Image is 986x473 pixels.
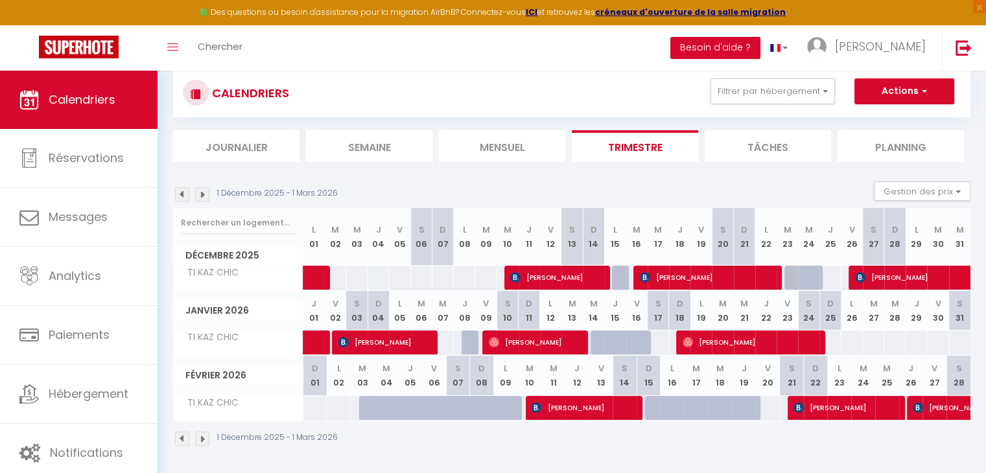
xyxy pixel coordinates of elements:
[598,362,604,375] abbr: V
[327,356,351,395] th: 02
[517,356,541,395] th: 10
[541,356,565,395] th: 11
[884,291,906,330] th: 28
[683,330,818,354] span: [PERSON_NAME]
[875,356,899,395] th: 25
[732,356,756,395] th: 19
[303,291,325,330] th: 01
[531,395,624,420] span: [PERSON_NAME]
[764,224,768,236] abbr: L
[550,362,558,375] abbr: M
[677,224,683,236] abbr: J
[849,224,855,236] abbr: V
[798,208,819,266] th: 24
[519,291,540,330] th: 11
[49,327,110,343] span: Paiements
[173,130,299,162] li: Journalier
[595,6,786,17] a: créneaux d'ouverture de la salle migration
[49,91,115,108] span: Calendriers
[188,25,252,71] a: Chercher
[176,266,242,280] span: TI KAZ CHIC
[780,356,804,395] th: 21
[583,208,604,266] th: 14
[389,291,410,330] th: 05
[375,356,399,395] th: 04
[174,366,303,385] span: Février 2026
[489,330,581,354] span: [PERSON_NAME]
[935,297,941,310] abbr: V
[777,291,798,330] th: 23
[640,265,775,290] span: [PERSON_NAME]
[838,130,964,162] li: Planning
[604,208,626,266] th: 15
[432,208,454,266] th: 07
[483,297,489,310] abbr: V
[854,78,954,104] button: Actions
[368,208,389,266] th: 04
[906,291,927,330] th: 29
[690,208,712,266] th: 19
[637,356,661,395] th: 15
[634,297,640,310] abbr: V
[927,291,948,330] th: 30
[699,297,703,310] abbr: L
[869,297,877,310] abbr: M
[841,291,863,330] th: 26
[440,224,446,236] abbr: D
[626,291,648,330] th: 16
[519,208,540,266] th: 11
[526,224,532,236] abbr: J
[851,356,875,395] th: 24
[685,356,709,395] th: 17
[331,224,339,236] abbr: M
[927,208,948,266] th: 30
[397,224,403,236] abbr: V
[50,444,123,461] span: Notifications
[626,208,648,266] th: 16
[49,150,124,166] span: Réservations
[784,224,792,236] abbr: M
[470,356,494,395] th: 08
[763,297,768,310] abbr: J
[561,208,583,266] th: 13
[755,291,777,330] th: 22
[793,395,886,420] span: [PERSON_NAME]
[622,362,628,375] abbr: S
[805,224,813,236] abbr: M
[719,297,727,310] abbr: M
[756,356,780,395] th: 20
[49,268,101,284] span: Analytics
[797,25,942,71] a: ... [PERSON_NAME]
[841,208,863,266] th: 26
[698,224,704,236] abbr: V
[789,362,795,375] abbr: S
[784,297,790,310] abbr: V
[755,208,777,266] th: 22
[346,208,368,266] th: 03
[835,38,926,54] span: [PERSON_NAME]
[646,362,652,375] abbr: D
[176,396,242,410] span: TI KAZ CHIC
[49,386,128,402] span: Hébergement
[526,6,537,17] a: ICI
[819,291,841,330] th: 25
[712,208,733,266] th: 20
[375,297,382,310] abbr: D
[540,208,561,266] th: 12
[462,297,467,310] abbr: J
[569,224,575,236] abbr: S
[863,208,884,266] th: 27
[957,297,963,310] abbr: S
[540,291,561,330] th: 12
[807,37,827,56] img: ...
[692,362,700,375] abbr: M
[804,356,828,395] th: 22
[633,224,640,236] abbr: M
[526,297,532,310] abbr: D
[353,224,361,236] abbr: M
[806,297,812,310] abbr: S
[956,224,964,236] abbr: M
[871,224,876,236] abbr: S
[398,297,402,310] abbr: L
[661,356,685,395] th: 16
